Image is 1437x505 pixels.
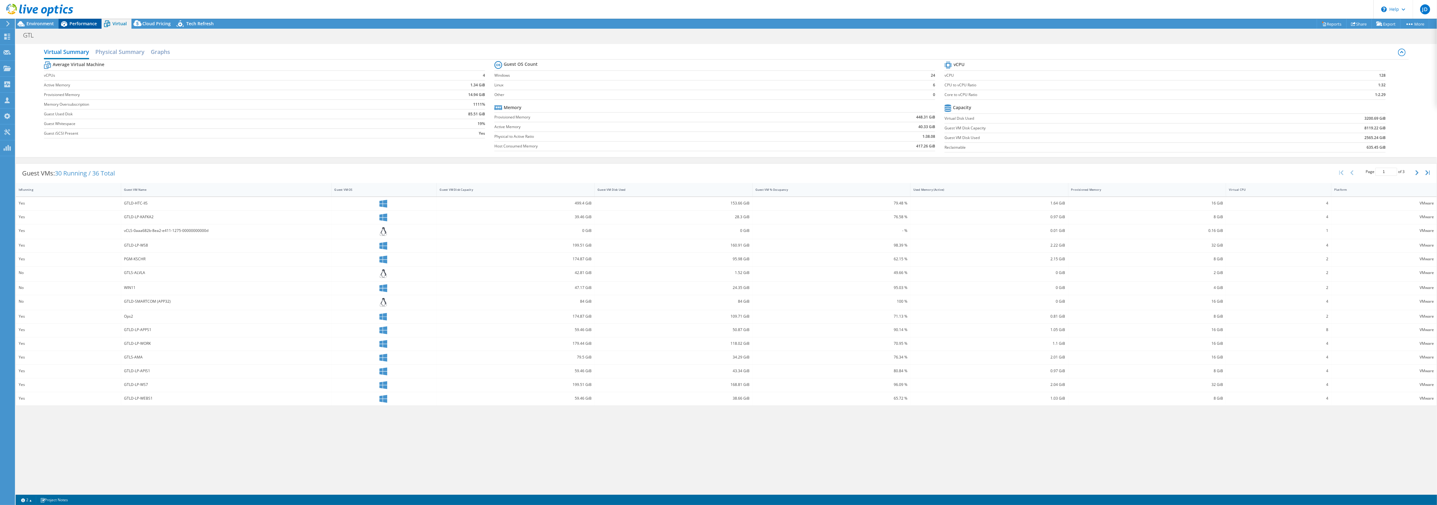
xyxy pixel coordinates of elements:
div: 0 GiB [440,227,592,234]
label: Provisioned Memory [494,114,807,120]
div: 34.29 GiB [597,354,749,361]
span: Performance [69,21,97,26]
div: 32 GiB [1071,381,1223,388]
label: Guest Used Disk [44,111,389,117]
div: 32 GiB [1071,242,1223,249]
div: 8 GiB [1071,313,1223,320]
div: VMware [1334,256,1434,262]
label: Memory Oversubscription [44,101,389,108]
div: 4 [1229,381,1328,388]
label: Reclaimable [945,144,1243,151]
a: More [1400,19,1429,29]
div: 153.66 GiB [597,200,749,207]
div: GTLS-ALVLA [124,269,329,276]
span: Cloud Pricing [142,21,171,26]
a: Project Notes [36,496,72,504]
b: 4 [483,72,485,79]
h2: Graphs [151,46,170,58]
svg: \n [1381,7,1387,12]
b: Average Virtual Machine [53,61,104,68]
b: 19% [478,121,485,127]
b: 40.33 GiB [918,124,935,130]
div: 4 [1229,354,1328,361]
div: 118.02 GiB [597,340,749,347]
div: 4 [1229,214,1328,220]
label: Guest VM Disk Used [945,135,1243,141]
div: 100 % [755,298,907,305]
b: 1:32 [1378,82,1386,88]
div: VMware [1334,227,1434,234]
div: 84 GiB [440,298,592,305]
div: 96.09 % [755,381,907,388]
div: VMware [1334,313,1434,320]
label: vCPU [945,72,1285,79]
b: 3200.69 GiB [1364,115,1386,122]
div: 1 [1229,227,1328,234]
div: 0.01 GiB [913,227,1065,234]
div: 109.71 GiB [597,313,749,320]
div: VMware [1334,242,1434,249]
div: 8 GiB [1071,256,1223,262]
div: WIN11 [124,284,329,291]
div: Ops2 [124,313,329,320]
b: 1:2.29 [1375,92,1386,98]
div: Provisioned Memory [1071,188,1216,192]
div: VMware [1334,326,1434,333]
div: VMware [1334,200,1434,207]
div: VMware [1334,284,1434,291]
div: 2 [1229,256,1328,262]
div: Yes [19,340,118,347]
div: GTLD-LP-APPS1 [124,326,329,333]
b: 24 [931,72,935,79]
div: 79.5 GiB [440,354,592,361]
div: 4 GiB [1071,284,1223,291]
div: vCLS-0aaa682b-8ea2-e411-1275-00000000000d [124,227,329,234]
div: 16 GiB [1071,298,1223,305]
a: 2 [17,496,36,504]
div: 0 GiB [913,269,1065,276]
div: GTLD-HTC-IIS [124,200,329,207]
div: Yes [19,313,118,320]
div: 4 [1229,368,1328,374]
div: 0.97 GiB [913,214,1065,220]
div: Guest VM Disk Capacity [440,188,584,192]
div: 0 GiB [913,298,1065,305]
div: 2.04 GiB [913,381,1065,388]
label: Other [494,92,895,98]
div: 160.91 GiB [597,242,749,249]
div: GTLD-LP-KAFKA2 [124,214,329,220]
div: GTLS-AMA [124,354,329,361]
div: Guest VM % Occupancy [755,188,900,192]
b: vCPU [954,61,964,68]
div: VMware [1334,368,1434,374]
a: Share [1346,19,1372,29]
b: 2565.24 GiB [1364,135,1386,141]
div: 43.34 GiB [597,368,749,374]
label: Provisioned Memory [44,92,389,98]
div: 2 [1229,269,1328,276]
div: 2.15 GiB [913,256,1065,262]
div: 70.95 % [755,340,907,347]
label: Active Memory [44,82,389,88]
div: Yes [19,354,118,361]
span: 30 Running / 36 Total [55,169,115,177]
div: 0.81 GiB [913,313,1065,320]
span: Page of [1366,168,1405,176]
div: 1.64 GiB [913,200,1065,207]
div: 98.39 % [755,242,907,249]
div: 50.87 GiB [597,326,749,333]
div: Yes [19,326,118,333]
div: GTLD-SMARTCOM (APP32) [124,298,329,305]
label: CPU to vCPU Ratio [945,82,1285,88]
div: 1.05 GiB [913,326,1065,333]
div: 168.81 GiB [597,381,749,388]
b: 0 [933,92,935,98]
div: 84 GiB [597,298,749,305]
div: 4 [1229,298,1328,305]
span: 3 [1402,169,1405,174]
div: Virtual CPU [1229,188,1321,192]
div: 2 GiB [1071,269,1223,276]
b: 448.31 GiB [916,114,935,120]
label: Guest Whitespace [44,121,389,127]
b: Memory [504,104,521,111]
